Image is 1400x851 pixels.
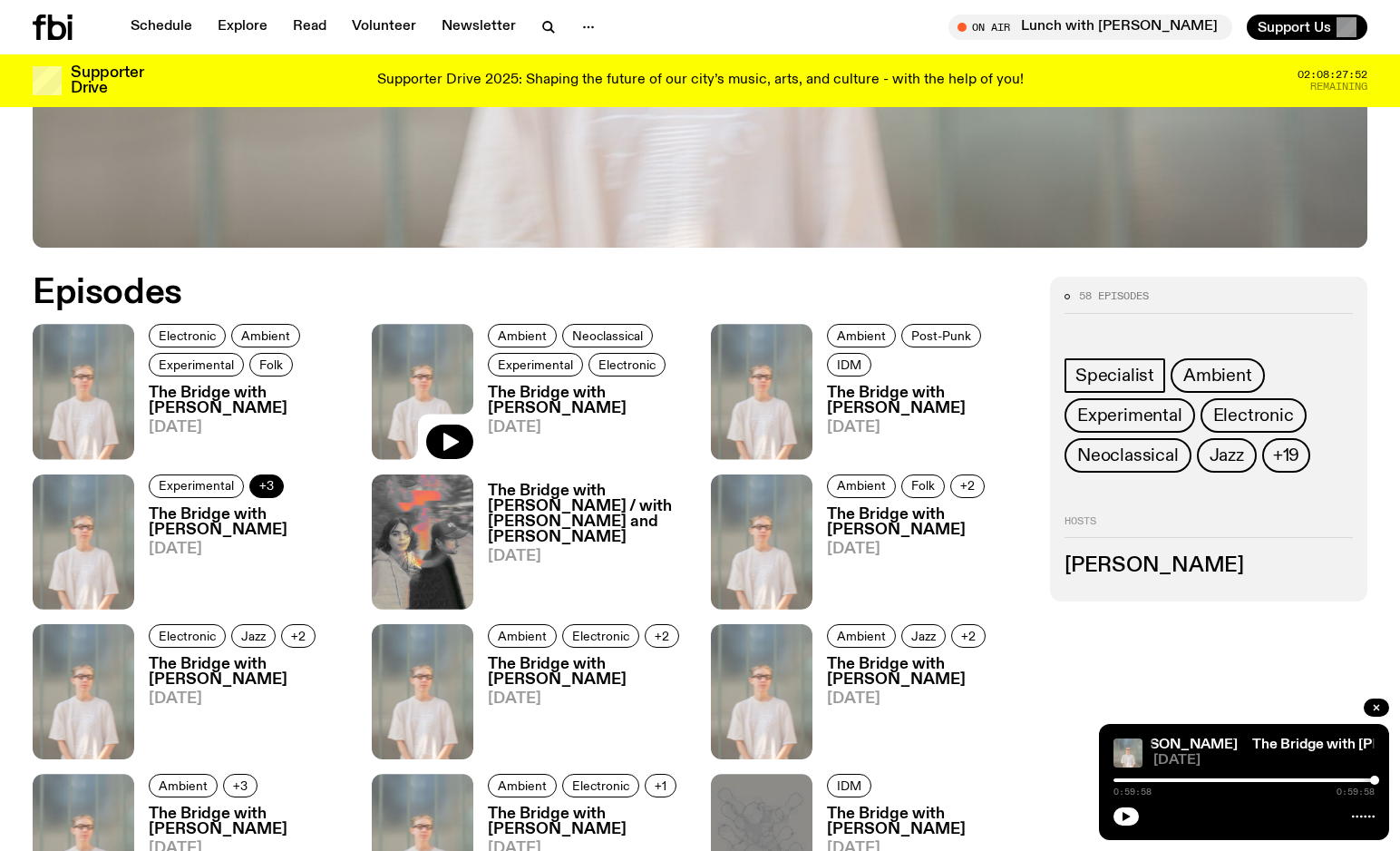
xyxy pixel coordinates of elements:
h3: [PERSON_NAME] [1065,556,1353,576]
span: [DATE] [827,542,1028,557]
h3: The Bridge with [PERSON_NAME] [149,807,350,837]
span: IDM [837,357,861,371]
span: Ambient [498,328,547,342]
a: Electronic [562,624,639,648]
a: The Bridge with [PERSON_NAME][DATE] [812,657,1028,759]
a: The Bridge with [PERSON_NAME][DATE] [812,386,1028,459]
span: Electronic [159,328,216,342]
span: 02:08:27:52 [1298,70,1367,80]
a: Electronic [562,774,639,797]
a: Jazz [901,624,946,648]
span: [DATE] [827,420,1028,435]
button: +2 [645,624,679,648]
a: The Bridge with [PERSON_NAME] [1011,738,1238,752]
a: Newsletter [431,15,527,40]
span: Ambient [837,479,886,493]
span: Ambient [159,778,208,792]
button: +1 [645,774,676,797]
span: [DATE] [1153,754,1375,768]
button: +2 [281,624,316,648]
a: Experimental [149,353,244,377]
a: Electronic [1201,398,1307,433]
h3: The Bridge with [PERSON_NAME] [149,507,350,538]
h3: The Bridge with [PERSON_NAME] [488,807,689,837]
h3: The Bridge with [PERSON_NAME] [827,807,1028,837]
span: [DATE] [488,420,689,435]
a: Electronic [149,324,226,347]
h3: The Bridge with [PERSON_NAME] / with [PERSON_NAME] and [PERSON_NAME] [488,484,689,545]
a: Ambient [827,624,896,648]
span: +2 [961,629,976,642]
a: The Bridge with [PERSON_NAME][DATE] [473,386,689,459]
span: Ambient [241,328,290,342]
span: Experimental [1077,406,1182,425]
a: Read [282,15,337,40]
span: Electronic [572,629,629,642]
span: [DATE] [149,542,350,557]
a: Post-Punk [901,324,981,347]
a: IDM [827,774,871,797]
h3: The Bridge with [PERSON_NAME] [827,507,1028,538]
a: Folk [249,353,293,377]
a: IDM [827,353,871,377]
button: +3 [223,774,258,797]
span: 58 episodes [1079,291,1149,301]
span: Ambient [837,629,886,642]
span: Neoclassical [572,328,643,342]
a: The Bridge with [PERSON_NAME][DATE] [134,386,350,459]
span: +1 [655,778,666,792]
button: +2 [951,624,986,648]
span: IDM [837,778,861,792]
span: Ambient [498,778,547,792]
a: Volunteer [341,15,427,40]
h3: The Bridge with [PERSON_NAME] [827,386,1028,416]
img: Mara stands in front of a frosted glass wall wearing a cream coloured t-shirt and black glasses. ... [33,624,134,759]
span: Ambient [498,629,547,642]
span: +19 [1273,445,1299,465]
button: Support Us [1247,15,1367,40]
h3: The Bridge with [PERSON_NAME] [488,386,689,416]
a: Ambient [827,324,896,347]
span: +3 [233,778,248,792]
a: The Bridge with [PERSON_NAME][DATE] [473,657,689,759]
span: Jazz [241,629,266,642]
button: On AirLunch with [PERSON_NAME] [948,15,1232,40]
span: 0:59:58 [1337,787,1375,797]
a: The Bridge with [PERSON_NAME][DATE] [134,507,350,610]
a: Electronic [149,624,226,648]
span: 0:59:58 [1113,787,1152,797]
a: Specialist [1065,358,1165,393]
span: Post-Punk [911,328,971,342]
a: Experimental [149,474,244,498]
a: Ambient [488,624,557,648]
span: +3 [259,479,274,493]
button: +19 [1262,438,1310,473]
span: Jazz [911,629,936,642]
span: Remaining [1310,82,1367,92]
a: Experimental [1065,398,1195,433]
span: [DATE] [488,549,689,564]
button: +3 [249,474,284,498]
a: Ambient [149,774,218,797]
span: Electronic [572,778,629,792]
a: Ambient [1171,358,1265,393]
span: Jazz [1210,445,1244,465]
p: Supporter Drive 2025: Shaping the future of our city’s music, arts, and culture - with the help o... [377,73,1024,89]
span: [DATE] [149,420,350,435]
a: Jazz [231,624,276,648]
img: Mara stands in front of a frosted glass wall wearing a cream coloured t-shirt and black glasses. ... [711,474,812,610]
span: Experimental [159,479,234,493]
span: Ambient [1183,366,1252,386]
span: +2 [291,629,306,642]
span: Specialist [1075,366,1154,386]
a: The Bridge with [PERSON_NAME][DATE] [134,657,350,759]
a: The Bridge with [PERSON_NAME][DATE] [812,507,1028,610]
img: Mara stands in front of a frosted glass wall wearing a cream coloured t-shirt and black glasses. ... [372,624,473,759]
span: Ambient [837,328,886,342]
span: Experimental [159,357,234,371]
span: Electronic [1213,406,1294,425]
img: Mara stands in front of a frosted glass wall wearing a cream coloured t-shirt and black glasses. ... [33,324,134,459]
span: +2 [960,479,975,493]
h3: The Bridge with [PERSON_NAME] [149,657,350,688]
a: Neoclassical [1065,438,1191,473]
